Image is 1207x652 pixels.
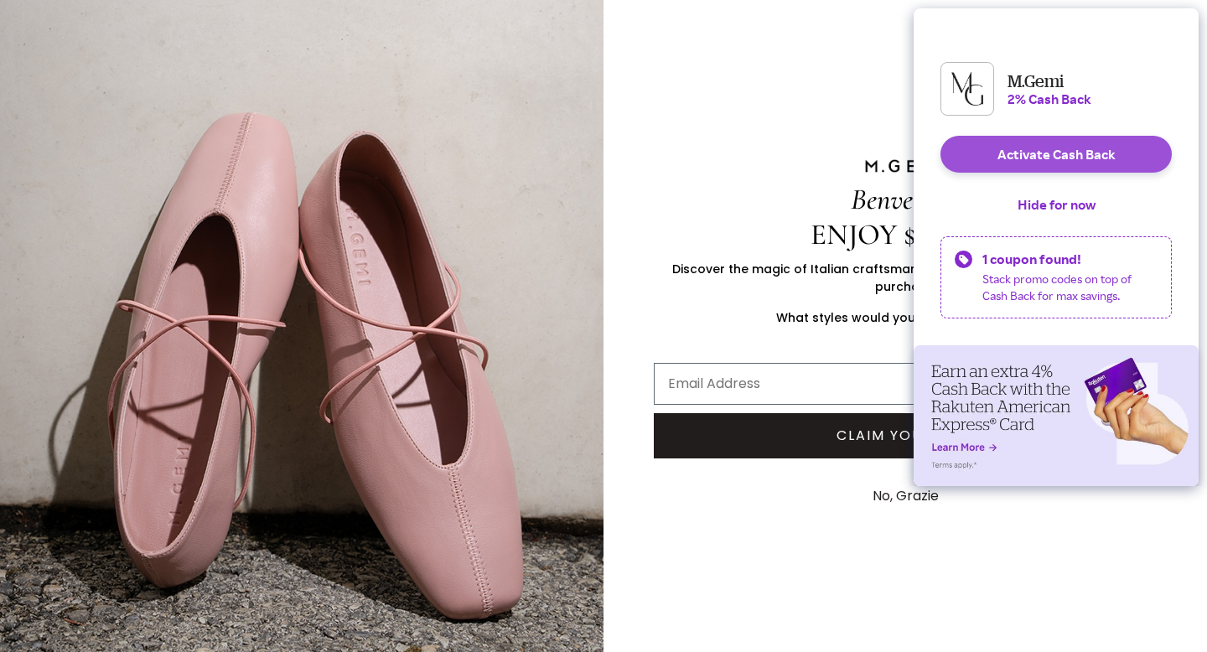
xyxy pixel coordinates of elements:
button: Close dialog [1171,7,1200,36]
span: ENJOY $50 OFF [811,217,1001,252]
button: No, Grazie [864,475,947,517]
button: CLAIM YOUR GIFT [654,413,1157,458]
span: Discover the magic of Italian craftsmanship with $50 off your first full-price purchase. [672,261,1138,295]
span: Benvenuta [851,182,961,217]
input: Email Address [654,363,1157,405]
span: What styles would you like to hear about? [776,309,1035,326]
img: M.GEMI [863,158,947,173]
